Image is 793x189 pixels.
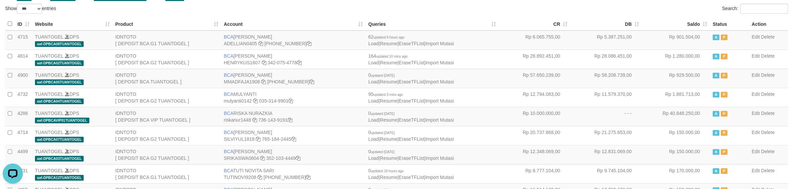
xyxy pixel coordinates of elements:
[224,41,257,46] a: ADELLIAN0405
[368,60,379,65] a: Load
[425,136,454,142] a: Import Mutasi
[425,175,454,180] a: Import Mutasi
[642,17,710,30] th: Saldo: activate to sort column ascending
[499,30,570,50] td: Rp 6.065.755,00
[35,111,64,116] a: TUANTOGEL
[221,88,366,107] td: MULYANTI 035-314-9901
[499,164,570,183] td: Rp 8.777.104,00
[368,41,379,46] a: Load
[371,74,394,77] span: updated [DATE]
[499,17,570,30] th: CR: activate to sort column ascending
[399,136,424,142] a: EraseTFList
[224,136,255,142] a: SILVIYUL1818
[35,99,84,104] span: aaf-DPBCA04TUANTOGEL
[761,91,775,97] a: Delete
[570,126,642,145] td: Rp 21.275.653,00
[113,69,221,88] td: IDNTOTO [ DEPOSIT BCA TUANTOGEL ]
[721,92,727,98] span: Paused
[224,168,233,173] span: BCA
[368,175,379,180] a: Load
[15,69,32,88] td: 4900
[380,79,398,84] a: Resume
[368,155,379,161] a: Load
[15,30,32,50] td: 4715
[35,137,84,142] span: aaf-DPBCA07TUANTOGEL
[15,107,32,126] td: 4286
[35,34,64,40] a: TUANTOGEL
[221,30,366,50] td: [PERSON_NAME] [PHONE_NUMBER]
[15,17,32,30] th: ID: activate to sort column ascending
[258,41,263,46] a: Copy ADELLIAN0405 to clipboard
[368,53,408,59] span: 164
[15,88,32,107] td: 4732
[371,112,394,116] span: updated [DATE]
[425,98,454,104] a: Import Mutasi
[35,130,64,135] a: TUANTOGEL
[309,79,314,84] a: Copy 4062282031 to clipboard
[761,34,775,40] a: Delete
[224,175,256,180] a: TUTINOVI9208
[113,126,221,145] td: IDNTOTO [ DEPOSIT BCA G2 TUANTOGEL ]
[262,60,266,65] a: Copy HENRYKUS1607 to clipboard
[399,155,424,161] a: EraseTFList
[368,111,454,123] span: | | |
[499,107,570,126] td: Rp 10.000.000,00
[380,60,398,65] a: Resume
[32,30,113,50] td: DPS
[752,72,760,78] a: Edit
[368,130,394,135] span: 0
[224,53,234,59] span: BCA
[113,107,221,126] td: IDNTOTO [ DEPOSIT BCA VIP TUANTOGEL ]
[224,155,259,161] a: SRIKASWA0604
[399,98,424,104] a: EraseTFList
[399,175,424,180] a: EraseTFList
[32,164,113,183] td: DPS
[113,50,221,69] td: IDNTOTO [ DEPOSIT BCA G2 TUANTOGEL ]
[713,149,719,155] span: Active
[380,98,398,104] a: Resume
[221,126,366,145] td: [PERSON_NAME] 765-184-2445
[261,79,266,84] a: Copy MMADFAJA1908 to clipboard
[368,149,454,161] span: | | |
[368,149,394,154] span: 0
[32,50,113,69] td: DPS
[722,4,788,14] label: Search:
[374,36,405,39] span: updated 9 hours ago
[257,175,262,180] a: Copy TUTINOVI9208 to clipboard
[761,130,775,135] a: Delete
[5,4,56,14] label: Show entries
[224,149,234,154] span: BCA
[35,175,84,181] span: aaf-DPBCA12TUANTOGEL
[752,34,760,40] a: Edit
[221,107,366,126] td: RISKA NURAZKIA 736-143-9191
[371,169,404,173] span: updated 19 hours ago
[380,155,398,161] a: Resume
[297,60,302,65] a: Copy 3420754778 to clipboard
[32,126,113,145] td: DPS
[376,55,407,58] span: updated 10 mins ago
[752,168,760,173] a: Edit
[721,111,727,117] span: Paused
[721,35,727,40] span: Paused
[35,149,64,154] a: TUANTOGEL
[15,126,32,145] td: 4714
[642,107,710,126] td: Rp 40.848.250,00
[374,93,403,97] span: updated 3 mins ago
[642,145,710,164] td: Rp 150.000,00
[499,88,570,107] td: Rp 12.794.083,00
[761,149,775,154] a: Delete
[368,91,454,104] span: | | |
[721,130,727,136] span: Paused
[368,117,379,123] a: Load
[368,91,403,97] span: 95
[570,17,642,30] th: DB: activate to sort column ascending
[368,168,454,180] span: | | |
[368,72,454,84] span: | | |
[224,98,252,104] a: mulyanti0142
[380,136,398,142] a: Resume
[380,117,398,123] a: Resume
[224,130,234,135] span: BCA
[425,79,454,84] a: Import Mutasi
[570,145,642,164] td: Rp 12.831.069,00
[713,92,719,98] span: Active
